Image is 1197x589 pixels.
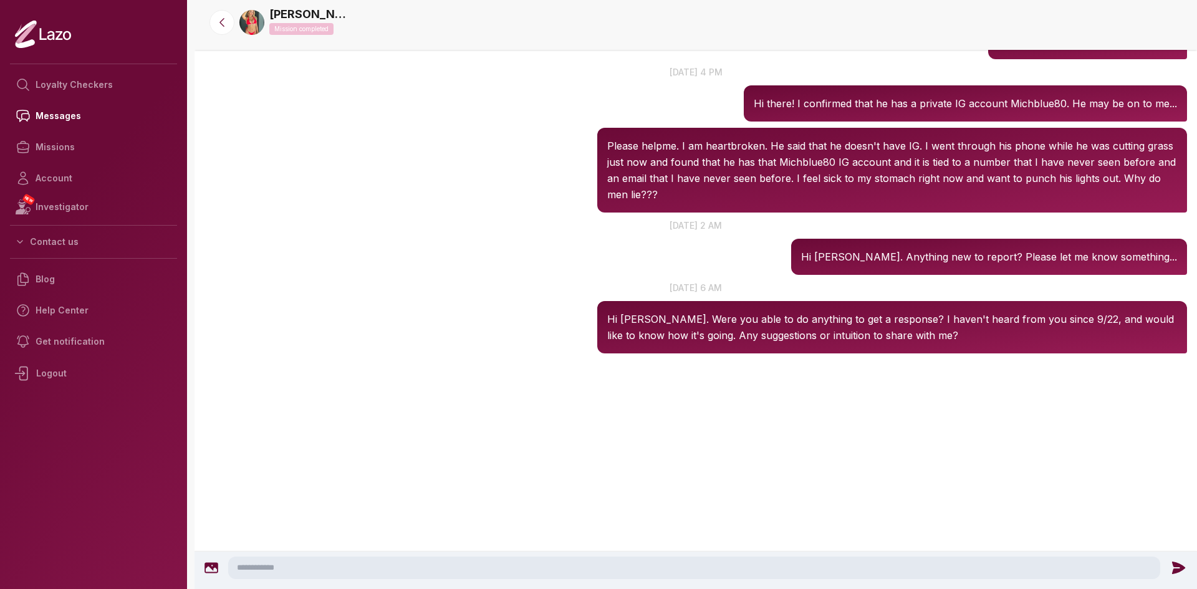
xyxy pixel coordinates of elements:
a: Account [10,163,177,194]
p: Hi there! I confirmed that he has a private IG account Michblue80. He may be on to me... [754,95,1177,112]
a: Messages [10,100,177,132]
p: Hi [PERSON_NAME]. Anything new to report? Please let me know something... [801,249,1177,265]
img: 520ecdbb-042a-4e5d-99ca-1af144eed449 [239,10,264,35]
a: Get notification [10,326,177,357]
div: Logout [10,357,177,390]
p: Mission completed [269,23,334,35]
p: [DATE] 4 pm [195,65,1197,79]
p: [DATE] 2 am [195,219,1197,232]
a: Help Center [10,295,177,326]
a: Missions [10,132,177,163]
button: Contact us [10,231,177,253]
a: NEWInvestigator [10,194,177,220]
a: [PERSON_NAME] [269,6,350,23]
a: Loyalty Checkers [10,69,177,100]
a: Blog [10,264,177,295]
p: [DATE] 6 am [195,281,1197,294]
span: NEW [22,193,36,206]
p: Hi [PERSON_NAME]. Were you able to do anything to get a response? I haven't heard from you since ... [607,311,1177,343]
p: Please helpme. I am heartbroken. He said that he doesn't have IG. I went through his phone while ... [607,138,1177,203]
